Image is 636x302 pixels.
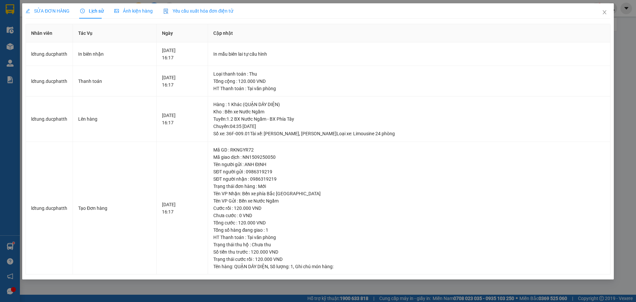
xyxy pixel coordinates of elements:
span: picture [114,9,119,13]
div: Tổng số hàng đang giao : 1 [213,226,605,234]
span: Lịch sử [80,8,104,14]
div: Hàng : 1 Khác (QUẬN DÂY DIỆN) [213,101,605,108]
div: Mã giao dịch : NN1509250050 [213,153,605,161]
th: Ngày [157,24,208,42]
div: Chưa cước : 0 VND [213,212,605,219]
div: [DATE] 16:17 [162,112,202,126]
span: edit [26,9,30,13]
div: SĐT người gửi : 0986319219 [213,168,605,175]
div: HT Thanh toán : Tại văn phòng [213,85,605,92]
th: Nhân viên [26,24,73,42]
div: HT Thanh toán : Tại văn phòng [213,234,605,241]
div: Loại thanh toán : Thu [213,70,605,78]
td: ldtung.ducphatth [26,66,73,97]
div: Tên VP Gửi : Bến xe Nước Ngầm [213,197,605,205]
div: Tuyến : 1.2 BX Nước Ngầm - BX Phía Tây Chuyến: 04:35 [DATE] Số xe: 36F-009.01 Tài xế: [PERSON_NAM... [213,115,605,137]
img: icon [163,9,169,14]
div: Kho : Bến xe Nước Ngầm [213,108,605,115]
span: clock-circle [80,9,85,13]
div: Tên người gửi : ANH ĐỊNH [213,161,605,168]
div: [DATE] 16:17 [162,201,202,215]
div: Số tiền thu trước : 120.000 VND [213,248,605,256]
div: Tên VP Nhận: Bến xe phía Bắc [GEOGRAPHIC_DATA] [213,190,605,197]
div: [DATE] 16:17 [162,74,202,89]
td: ldtung.ducphatth [26,142,73,275]
div: Trạng thái thu hộ : Chưa thu [213,241,605,248]
div: SĐT người nhận : 0986319219 [213,175,605,183]
td: ldtung.ducphatth [26,42,73,66]
div: Tổng cước : 120.000 VND [213,219,605,226]
div: Thanh toán [78,78,151,85]
div: In mẫu biên lai tự cấu hình [213,50,605,58]
span: Ảnh kiện hàng [114,8,153,14]
span: close [602,10,607,15]
div: Tổng cộng : 120.000 VND [213,78,605,85]
div: Tên hàng: , Số lượng: , Ghi chú món hàng: [213,263,605,270]
td: ldtung.ducphatth [26,96,73,142]
div: Trạng thái cước rồi : 120.000 VND [213,256,605,263]
span: QUẬN DÂY DIỆN [234,264,268,269]
div: In biên nhận [78,50,151,58]
span: Yêu cầu xuất hóa đơn điện tử [163,8,233,14]
button: Close [595,3,614,22]
th: Tác Vụ [73,24,157,42]
div: Mã GD : RKNGYR72 [213,146,605,153]
div: Trạng thái đơn hàng : Mới [213,183,605,190]
div: Tạo Đơn hàng [78,205,151,212]
div: [DATE] 16:17 [162,47,202,61]
div: Lên hàng [78,115,151,123]
span: 1 [291,264,293,269]
span: SỬA ĐƠN HÀNG [26,8,70,14]
th: Cập nhật [208,24,610,42]
div: Cước rồi : 120.000 VND [213,205,605,212]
